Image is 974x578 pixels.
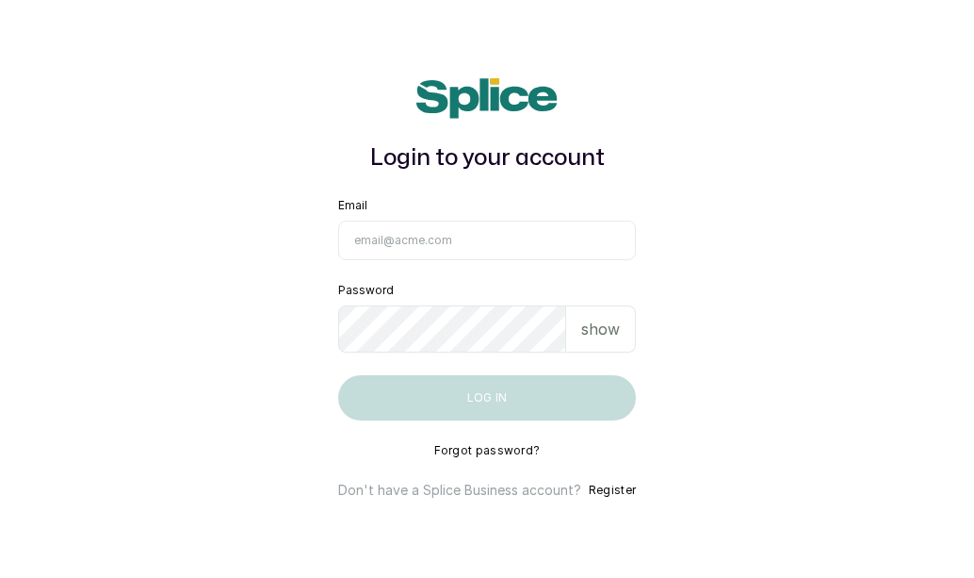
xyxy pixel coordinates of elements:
[338,221,636,260] input: email@acme.com
[434,443,541,458] button: Forgot password?
[338,375,636,421] button: Log in
[338,283,394,298] label: Password
[338,481,581,500] p: Don't have a Splice Business account?
[338,198,367,213] label: Email
[581,318,620,340] p: show
[338,141,636,175] h1: Login to your account
[589,481,636,500] button: Register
